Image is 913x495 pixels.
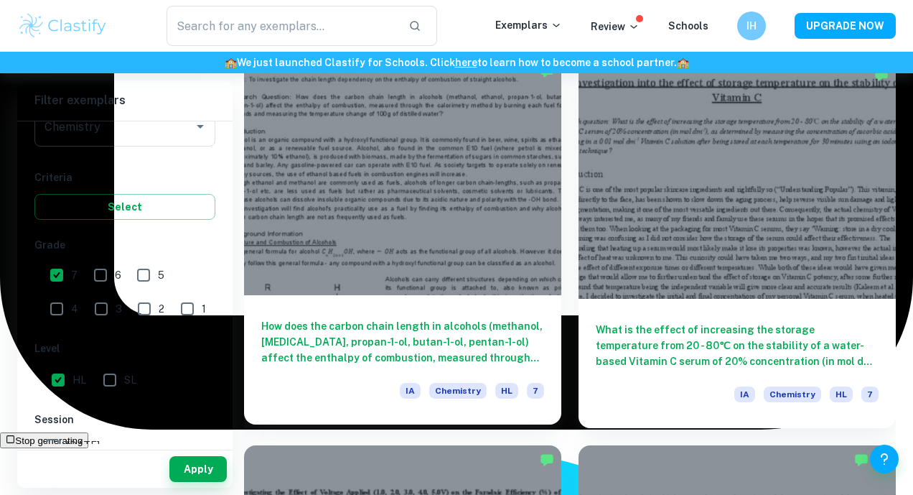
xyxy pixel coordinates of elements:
img: Marked [874,68,889,82]
span: IA [400,383,421,399]
button: IH [737,11,766,40]
span: 6 [115,267,121,283]
a: here [455,57,477,68]
span: 🏫 [677,57,689,68]
img: Marked [540,453,554,467]
h6: Criteria [34,170,215,185]
span: 7 [861,387,879,402]
span: IA [734,387,755,402]
input: Search for any exemplars... [167,6,397,46]
p: Review [591,19,640,34]
span: 1 [202,301,206,317]
span: [DATE] [67,438,100,453]
a: What is the effect of increasing the storage temperature from 20 - 80℃ on the stability of a wate... [579,60,896,428]
p: Exemplars [495,17,562,33]
button: Help and Feedback [870,445,899,473]
span: HL [72,372,86,388]
span: 4 [71,301,78,317]
h6: What is the effect of increasing the storage temperature from 20 - 80℃ on the stability of a wate... [596,322,879,369]
span: 2 [159,301,164,317]
h6: We just launched Clastify for Schools. Click to learn how to become a school partner. [3,55,910,70]
img: Clastify logo [17,11,108,40]
span: 5 [158,267,164,283]
span: HL [830,387,853,402]
h6: IH [744,18,760,34]
h6: Session [34,412,215,427]
button: UPGRADE NOW [795,13,896,39]
span: 7 [71,267,78,283]
span: 3 [116,301,122,317]
h6: Filter exemplars [17,80,233,121]
span: 7 [527,383,544,399]
h6: Grade [34,237,215,253]
span: HL [495,383,518,399]
a: How does the carbon chain length in alcohols (methanol, [MEDICAL_DATA], propan-1-ol, butan-1-ol, ... [244,60,561,428]
h6: How does the carbon chain length in alcohols (methanol, [MEDICAL_DATA], propan-1-ol, butan-1-ol, ... [261,318,544,366]
span: Chemistry [764,387,821,402]
span: SL [124,372,136,388]
span: 🏫 [225,57,237,68]
a: Schools [668,20,708,32]
div: Stop generating [6,435,83,446]
button: Open [190,116,210,137]
button: Select [34,194,215,220]
h6: Level [34,341,215,356]
span: Chemistry [429,383,487,399]
img: Marked [854,453,868,467]
button: Apply [169,456,227,482]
